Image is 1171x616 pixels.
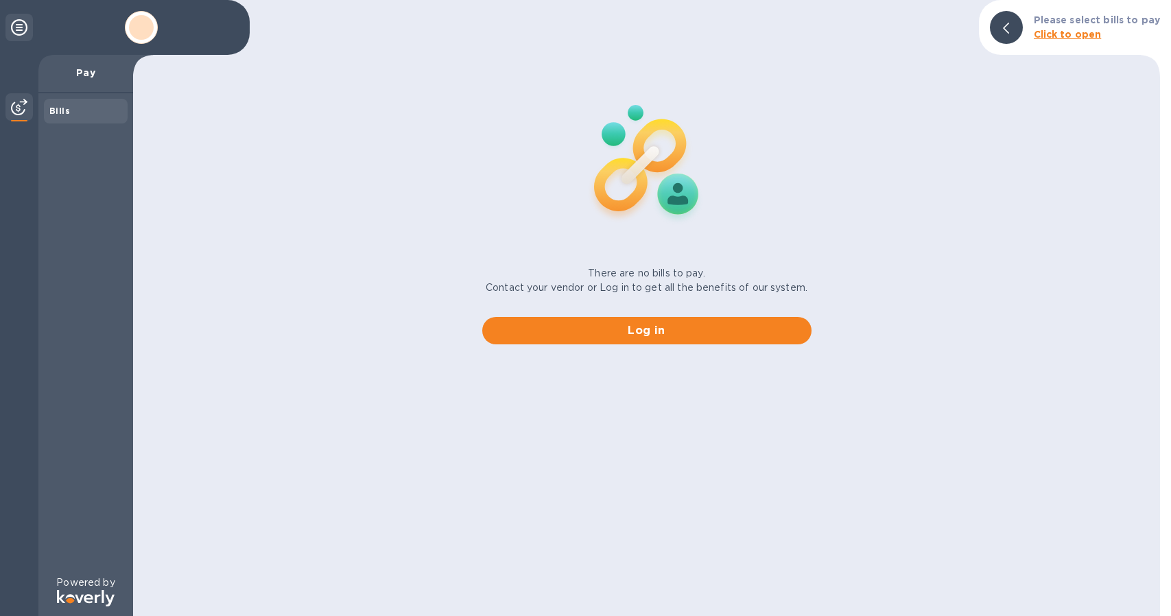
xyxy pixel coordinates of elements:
[56,576,115,590] p: Powered by
[1034,29,1102,40] b: Click to open
[493,322,801,339] span: Log in
[49,66,122,80] p: Pay
[486,266,807,295] p: There are no bills to pay. Contact your vendor or Log in to get all the benefits of our system.
[1034,14,1160,25] b: Please select bills to pay
[482,317,812,344] button: Log in
[49,106,70,116] b: Bills
[57,590,115,606] img: Logo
